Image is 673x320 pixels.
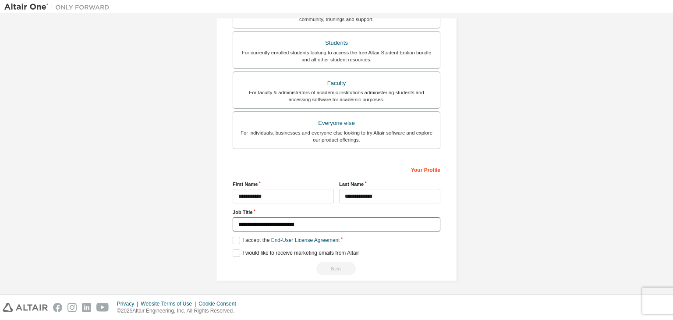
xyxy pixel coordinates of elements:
[238,89,435,103] div: For faculty & administrators of academic institutions administering students and accessing softwa...
[238,49,435,63] div: For currently enrolled students looking to access the free Altair Student Edition bundle and all ...
[238,129,435,143] div: For individuals, businesses and everyone else looking to try Altair software and explore our prod...
[233,262,440,275] div: Read and acccept EULA to continue
[117,307,241,315] p: © 2025 Altair Engineering, Inc. All Rights Reserved.
[238,37,435,49] div: Students
[198,300,241,307] div: Cookie Consent
[82,303,91,312] img: linkedin.svg
[238,77,435,89] div: Faculty
[4,3,114,11] img: Altair One
[67,303,77,312] img: instagram.svg
[3,303,48,312] img: altair_logo.svg
[53,303,62,312] img: facebook.svg
[233,162,440,176] div: Your Profile
[238,117,435,129] div: Everyone else
[233,181,334,188] label: First Name
[271,237,340,243] a: End-User License Agreement
[117,300,141,307] div: Privacy
[233,209,440,216] label: Job Title
[233,249,359,257] label: I would like to receive marketing emails from Altair
[339,181,440,188] label: Last Name
[141,300,198,307] div: Website Terms of Use
[96,303,109,312] img: youtube.svg
[233,237,340,244] label: I accept the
